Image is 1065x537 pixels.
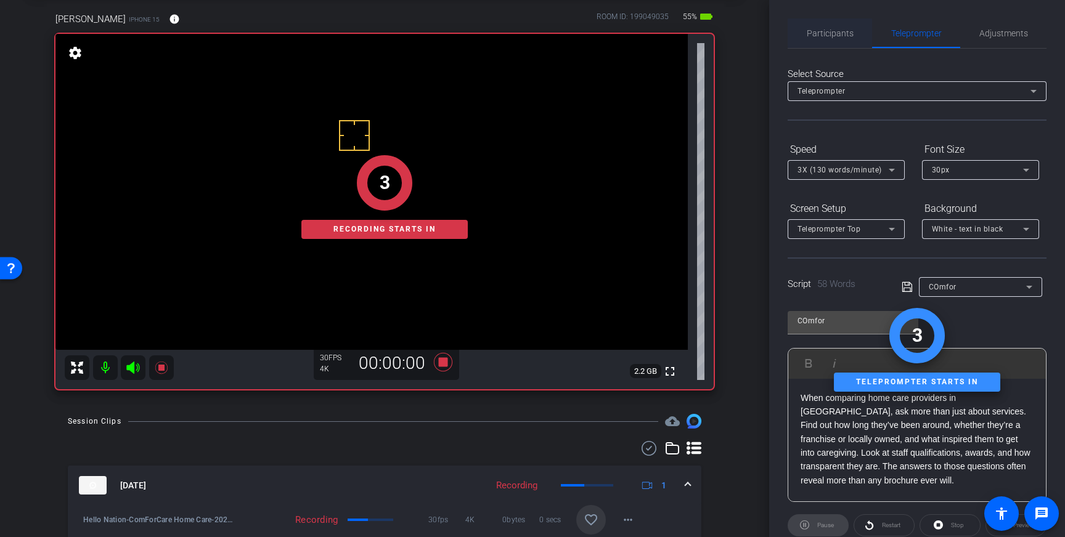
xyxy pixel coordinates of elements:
span: [DATE] [120,479,146,492]
mat-icon: favorite_border [584,512,598,527]
span: Teleprompter [798,87,845,95]
span: COmfor [929,283,957,291]
div: Script [788,277,884,291]
span: 58 Words [817,278,855,289]
span: 1 [661,479,666,492]
div: Session Clips [68,415,121,427]
div: Teleprompter starts in [834,373,1000,392]
span: 3X (130 words/minute) [798,166,882,174]
mat-icon: message [1034,506,1049,521]
span: Participants [807,29,854,38]
div: Recording [490,478,544,493]
img: thumb-nail [79,476,107,495]
div: 3 [912,321,923,349]
div: Select Source [788,67,1047,81]
img: Session clips [687,414,701,429]
div: Recording starts in [301,220,468,239]
mat-icon: more_horiz [621,512,635,527]
div: Font Size [922,139,1039,160]
span: 30fps [428,514,465,526]
div: 3 [380,169,390,196]
span: 30px [932,166,950,174]
mat-expansion-panel-header: thumb-nail[DATE]Recording1 [68,466,701,505]
span: 0 secs [539,514,576,526]
p: When comparing home care providers in [GEOGRAPHIC_DATA], ask more than just about services. Find ... [801,391,1034,488]
span: Adjustments [979,29,1028,38]
div: Background [922,198,1039,219]
span: 4K [465,514,502,526]
div: Recording [237,514,344,526]
span: Destinations for your clips [665,414,680,429]
span: Teleprompter [891,29,942,38]
div: Screen Setup [788,198,905,219]
span: White - text in black [932,225,1003,233]
mat-icon: accessibility [994,506,1009,521]
span: Hello Nation-ComForCare Home Care-2025-09-18-09-38-11-427-0 [83,514,237,526]
mat-icon: cloud_upload [665,414,680,429]
span: Teleprompter Top [798,225,860,233]
span: 0bytes [502,514,539,526]
div: Speed [788,139,905,160]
